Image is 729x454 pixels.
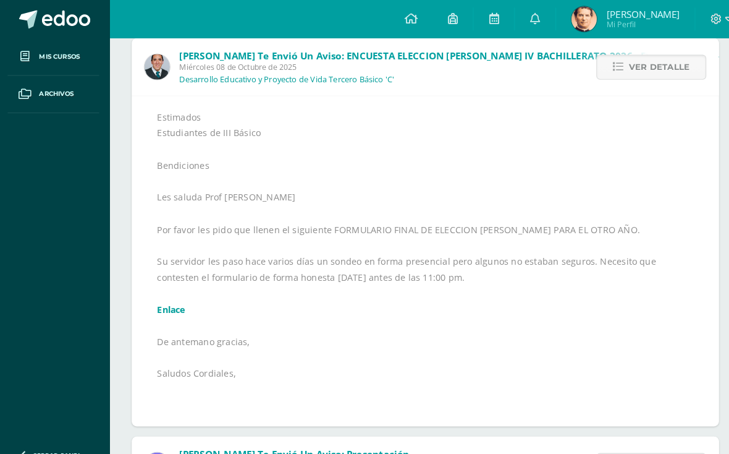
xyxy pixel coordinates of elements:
span: Cerrar panel [35,438,82,447]
div: Estimados Estudiantes de III Básico Bendiciones Les saluda Prof [PERSON_NAME] Por favor les pido ... [155,106,676,402]
span: [PERSON_NAME] te envió un aviso: Presentación [177,435,400,447]
span: Mi Perfil [592,19,663,29]
span: Ver detalle [613,54,673,77]
p: Desarrollo Educativo y Proyecto de Vida Tercero Básico 'C' [177,72,386,82]
a: Enlace [155,295,182,307]
a: Archivos [10,74,99,110]
a: Mis cursos [10,37,99,74]
span: Archivos [41,87,74,96]
span: Miércoles 08 de Octubre de 2025 [177,60,702,71]
span: [PERSON_NAME] te envió un aviso: ENCUESTA ELECCION [PERSON_NAME] IV BACHILLERATO 2026 - ELECCION ... [177,48,702,60]
img: bd9de0096ec0c06527da09f722310bad.png [558,6,583,31]
img: 2306758994b507d40baaa54be1d4aa7e.png [143,53,167,77]
span: [PERSON_NAME] [592,7,663,20]
span: Mis cursos [41,50,80,60]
